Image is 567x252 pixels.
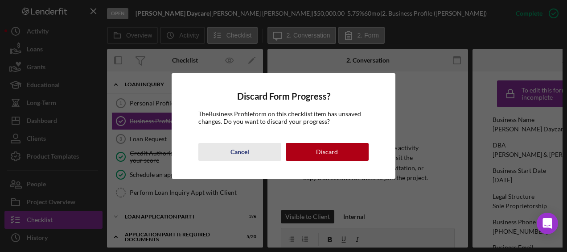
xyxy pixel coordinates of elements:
h4: Discard Form Progress? [198,91,369,101]
button: Discard [286,143,369,161]
div: Cancel [230,143,249,161]
div: Open Intercom Messenger [537,213,558,234]
button: Cancel [198,143,281,161]
div: Discard [316,143,338,161]
span: The Business Profile form on this checklist item has unsaved changes. Do you want to discard your... [198,110,361,125]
